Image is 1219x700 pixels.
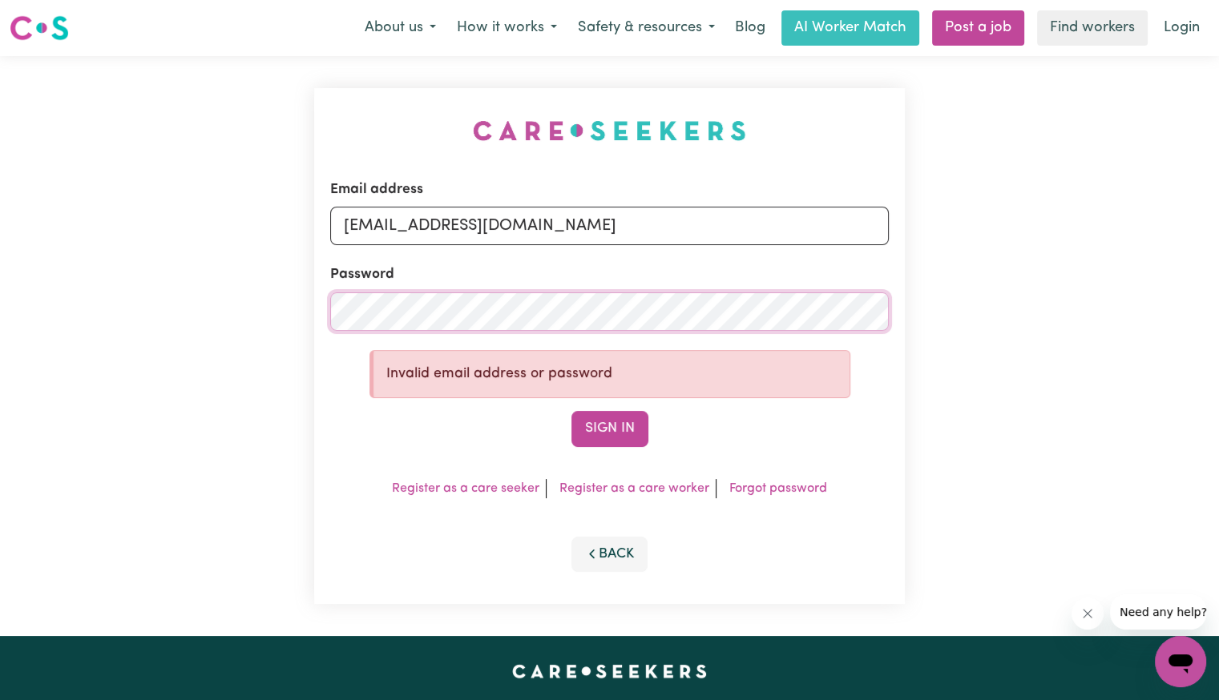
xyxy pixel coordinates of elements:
a: Forgot password [729,482,827,495]
button: About us [354,11,446,45]
button: Safety & resources [567,11,725,45]
button: Back [571,537,648,572]
a: Careseekers home page [512,665,707,678]
a: Register as a care worker [559,482,709,495]
button: How it works [446,11,567,45]
span: Need any help? [10,11,97,24]
iframe: Close message [1072,597,1104,630]
a: Blog [725,10,775,46]
label: Password [330,264,394,285]
input: Email address [330,207,889,245]
a: Find workers [1037,10,1148,46]
label: Email address [330,179,423,200]
a: Careseekers logo [10,10,69,46]
a: Login [1154,10,1209,46]
a: AI Worker Match [781,10,919,46]
iframe: Button to launch messaging window [1155,636,1206,687]
img: Careseekers logo [10,14,69,42]
iframe: Message from company [1110,594,1206,630]
a: Register as a care seeker [392,482,539,495]
p: Invalid email address or password [386,364,837,384]
a: Post a job [932,10,1024,46]
button: Sign In [571,411,648,446]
